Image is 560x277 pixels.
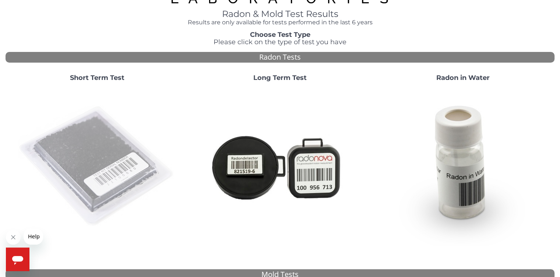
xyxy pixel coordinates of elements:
img: ShortTerm.jpg [18,87,176,246]
div: Radon Tests [6,52,554,63]
iframe: Close message [6,230,21,245]
strong: Choose Test Type [250,31,310,39]
img: Radtrak2vsRadtrak3.jpg [201,87,359,246]
span: Please click on the type of test you have [214,38,346,46]
h1: Radon & Mold Test Results [170,9,390,19]
iframe: Button to launch messaging window [6,248,29,271]
strong: Radon in Water [436,74,490,82]
strong: Long Term Test [253,74,307,82]
iframe: Message from company [24,228,43,245]
img: RadoninWater.jpg [384,87,542,246]
strong: Short Term Test [70,74,124,82]
h4: Results are only available for tests performed in the last 6 years [170,19,390,26]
